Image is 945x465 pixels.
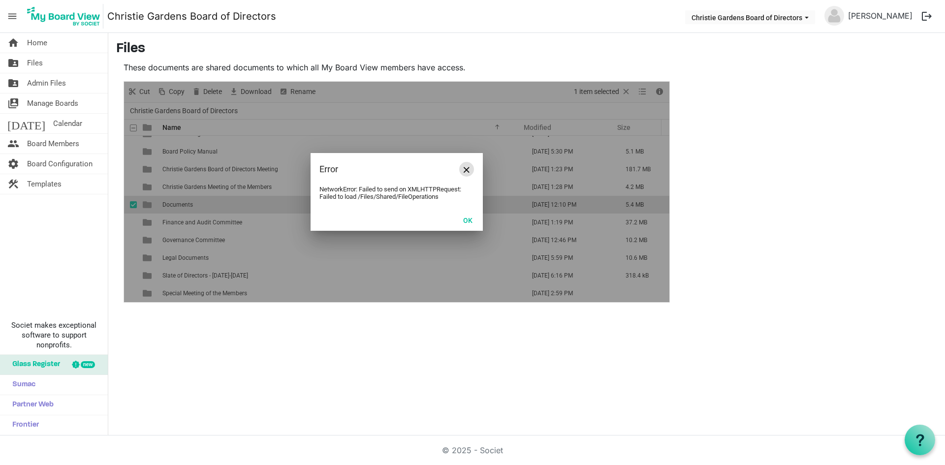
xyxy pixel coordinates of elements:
p: These documents are shared documents to which all My Board View members have access. [124,62,670,73]
span: Sumac [7,375,35,395]
span: construction [7,174,19,194]
button: Christie Gardens Board of Directors dropdownbutton [685,10,815,24]
div: Error [319,162,443,177]
span: Manage Boards [27,93,78,113]
span: Board Members [27,134,79,154]
span: settings [7,154,19,174]
a: [PERSON_NAME] [844,6,916,26]
a: My Board View Logo [24,4,107,29]
img: no-profile-picture.svg [824,6,844,26]
img: My Board View Logo [24,4,103,29]
span: folder_shared [7,53,19,73]
span: people [7,134,19,154]
span: Calendar [53,114,82,133]
div: NetworkError: Failed to send on XMLHTTPRequest: Failed to load /Files/Shared/FileOperations [319,186,474,200]
div: new [81,361,95,368]
span: Frontier [7,415,39,435]
span: menu [3,7,22,26]
span: switch_account [7,93,19,113]
button: Close [459,162,474,177]
span: home [7,33,19,53]
a: © 2025 - Societ [442,445,503,455]
span: Files [27,53,43,73]
span: Societ makes exceptional software to support nonprofits. [4,320,103,350]
a: Christie Gardens Board of Directors [107,6,276,26]
span: Partner Web [7,395,54,415]
button: logout [916,6,937,27]
span: [DATE] [7,114,45,133]
span: Board Configuration [27,154,93,174]
span: Glass Register [7,355,60,374]
span: folder_shared [7,73,19,93]
button: OK [457,213,479,227]
h3: Files [116,41,937,58]
span: Admin Files [27,73,66,93]
span: Templates [27,174,62,194]
span: Home [27,33,47,53]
